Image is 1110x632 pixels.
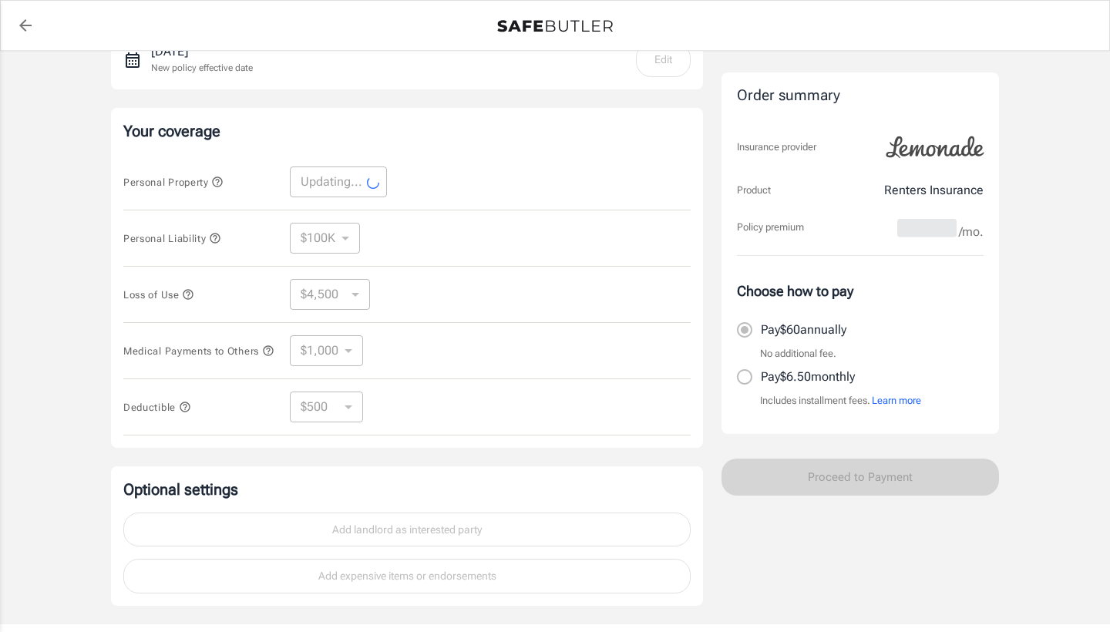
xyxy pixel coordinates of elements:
a: back to quotes [10,10,41,41]
p: Pay $6.50 monthly [761,368,855,386]
span: Loss of Use [123,289,194,301]
p: Policy premium [737,220,804,235]
p: No additional fee. [760,346,836,361]
p: Your coverage [123,120,691,142]
span: Deductible [123,402,191,413]
button: Loss of Use [123,285,194,304]
p: Insurance provider [737,140,816,155]
span: Personal Liability [123,233,221,244]
button: Personal Property [123,173,224,191]
p: Renters Insurance [884,181,984,200]
p: New policy effective date [151,61,253,75]
img: Lemonade [877,126,993,169]
div: Order summary [737,85,984,107]
p: Includes installment fees. [760,393,921,408]
p: Product [737,183,771,198]
span: Personal Property [123,176,224,188]
svg: New policy start date [123,51,142,69]
button: Medical Payments to Others [123,341,274,360]
img: Back to quotes [497,20,613,32]
span: Medical Payments to Others [123,345,274,357]
span: /mo. [959,221,984,243]
p: [DATE] [151,42,253,61]
p: Optional settings [123,479,691,500]
button: Personal Liability [123,229,221,247]
p: Choose how to pay [737,281,984,301]
button: Learn more [872,393,921,408]
button: Deductible [123,398,191,416]
p: Pay $60 annually [761,321,846,339]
